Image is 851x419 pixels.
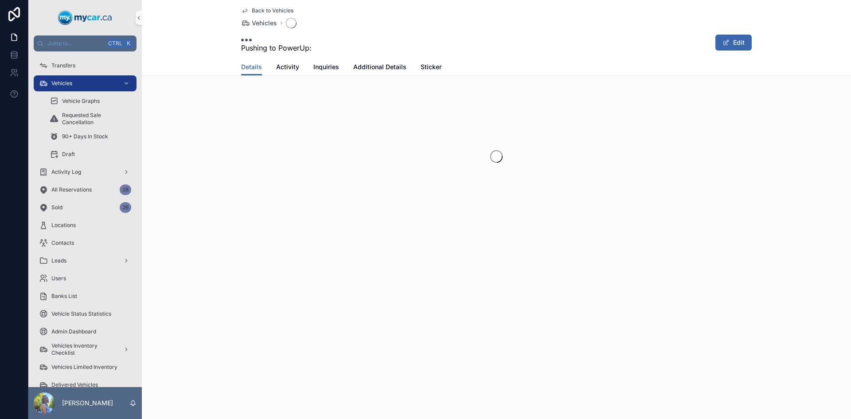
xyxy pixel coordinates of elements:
span: All Reservations [51,186,92,193]
span: Ctrl [107,39,123,48]
a: Locations [34,217,137,233]
span: Requested Sale Cancellation [62,112,128,126]
a: Activity [276,59,299,77]
a: Inquiries [313,59,339,77]
a: Vehicles Inventory Checklist [34,341,137,357]
div: 28 [120,184,131,195]
a: Sticker [421,59,441,77]
span: Activity Log [51,168,81,176]
button: Jump to...CtrlK [34,35,137,51]
span: Additional Details [353,63,406,71]
span: Banks List [51,293,77,300]
a: 90+ Days In Stock [44,129,137,145]
a: Additional Details [353,59,406,77]
a: Requested Sale Cancellation [44,111,137,127]
p: [PERSON_NAME] [62,399,113,407]
a: Vehicles Limited Inventory [34,359,137,375]
span: Transfers [51,62,75,69]
a: Activity Log [34,164,137,180]
a: Vehicles [34,75,137,91]
span: Delivered Vehicles [51,381,98,388]
a: Contacts [34,235,137,251]
a: Sold26 [34,200,137,215]
span: Details [241,63,262,71]
span: Sticker [421,63,441,71]
span: Vehicle Status Statistics [51,310,111,317]
span: Users [51,275,66,282]
a: Users [34,270,137,286]
span: Back to Vehicles [252,7,293,14]
a: Back to Vehicles [241,7,293,14]
a: Vehicle Graphs [44,93,137,109]
img: App logo [58,11,112,25]
div: 26 [120,202,131,213]
span: Vehicles [51,80,72,87]
a: Admin Dashboard [34,324,137,340]
a: Vehicles [241,19,277,27]
a: All Reservations28 [34,182,137,198]
span: Jump to... [47,40,104,47]
a: Vehicle Status Statistics [34,306,137,322]
span: 90+ Days In Stock [62,133,108,140]
span: Locations [51,222,76,229]
span: Pushing to PowerUp: [241,43,312,53]
span: Leads [51,257,66,264]
a: Banks List [34,288,137,304]
a: Draft [44,146,137,162]
button: Edit [715,35,752,51]
span: Vehicle Graphs [62,98,100,105]
span: Draft [62,151,75,158]
a: Transfers [34,58,137,74]
a: Delivered Vehicles [34,377,137,393]
span: Sold [51,204,62,211]
span: Activity [276,63,299,71]
span: Admin Dashboard [51,328,96,335]
span: Vehicles Limited Inventory [51,364,117,371]
span: Inquiries [313,63,339,71]
a: Details [241,59,262,76]
span: K [125,40,132,47]
div: scrollable content [28,51,142,387]
span: Vehicles [252,19,277,27]
a: Leads [34,253,137,269]
span: Contacts [51,239,74,247]
span: Vehicles Inventory Checklist [51,342,116,356]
